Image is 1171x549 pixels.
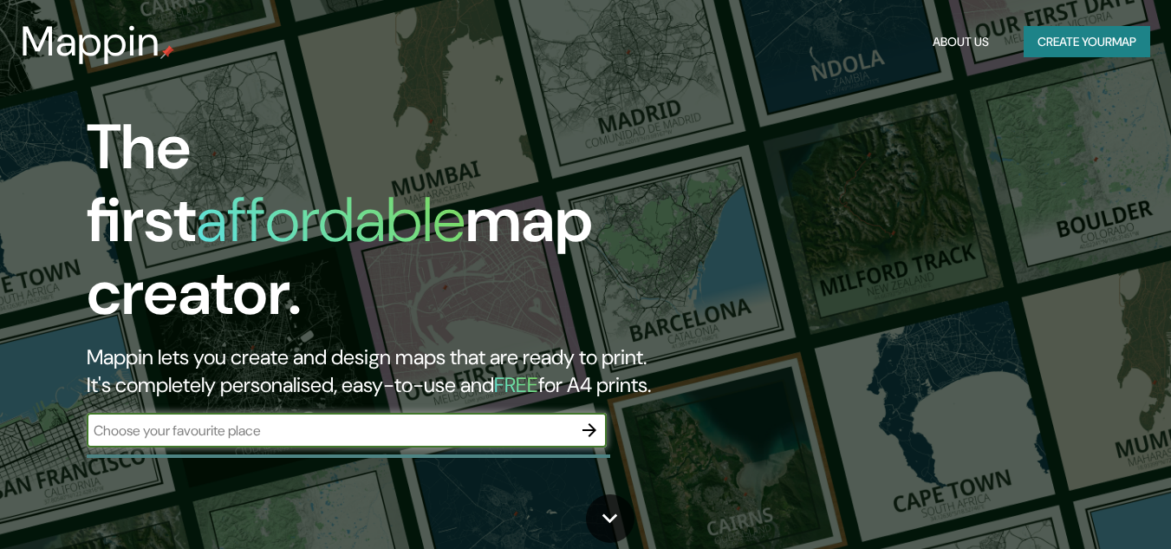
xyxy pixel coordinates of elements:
[494,371,538,398] h5: FREE
[160,45,174,59] img: mappin-pin
[196,180,465,260] h1: affordable
[21,17,160,66] h3: Mappin
[87,421,572,441] input: Choose your favourite place
[87,343,673,399] h2: Mappin lets you create and design maps that are ready to print. It's completely personalised, eas...
[926,26,996,58] button: About Us
[87,111,673,343] h1: The first map creator.
[1024,26,1150,58] button: Create yourmap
